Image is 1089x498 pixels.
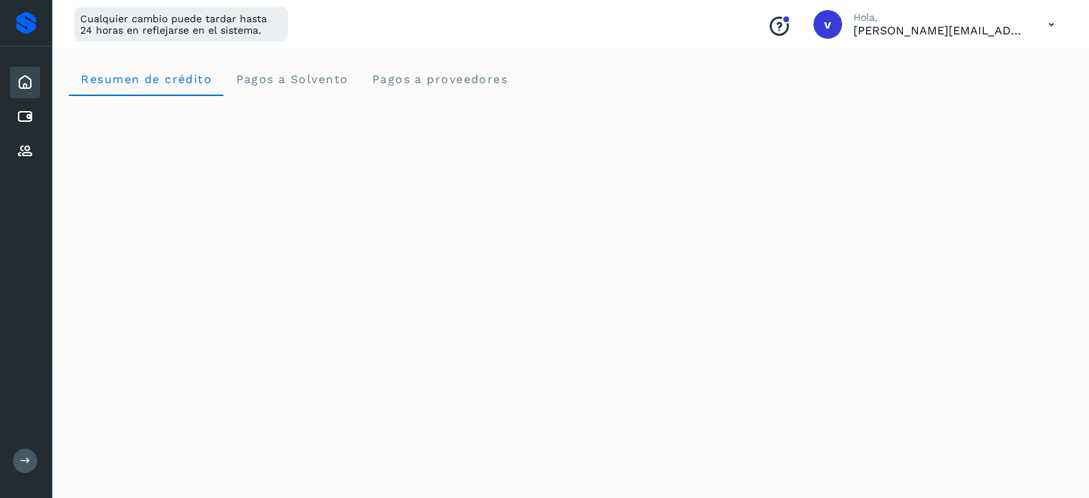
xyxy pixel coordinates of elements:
div: Proveedores [10,135,40,167]
div: Cuentas por pagar [10,101,40,133]
span: Pagos a Solvento [235,72,348,86]
span: Resumen de crédito [80,72,212,86]
div: Cualquier cambio puede tardar hasta 24 horas en reflejarse en el sistema. [74,7,288,42]
p: victor.romero@fidum.com.mx [853,24,1025,37]
div: Inicio [10,67,40,98]
p: Hola, [853,11,1025,24]
span: Pagos a proveedores [371,72,508,86]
